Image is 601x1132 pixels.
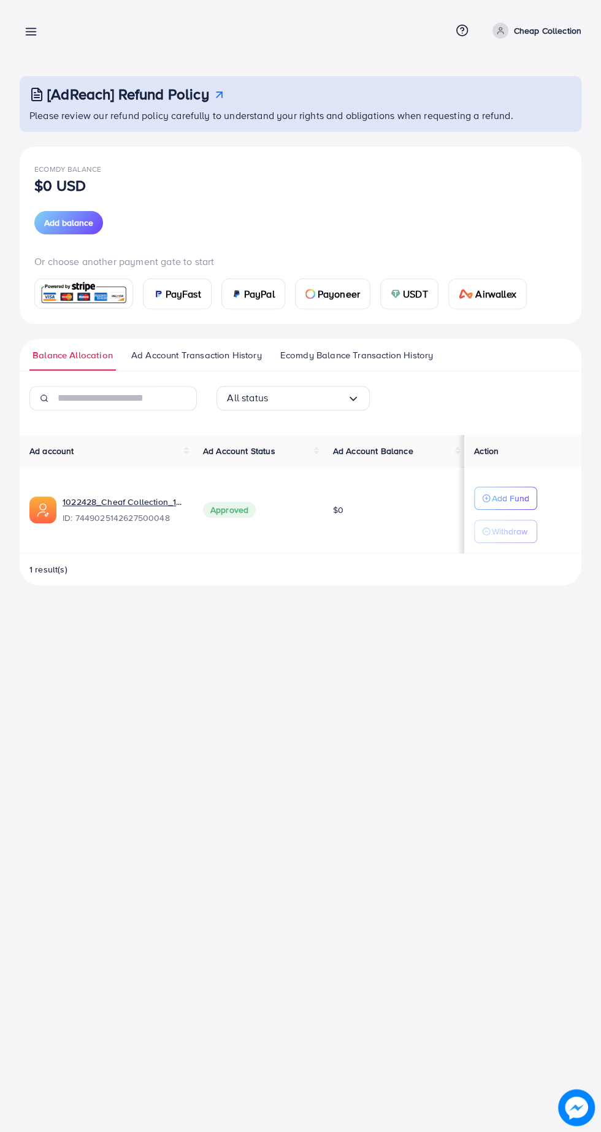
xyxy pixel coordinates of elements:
[29,496,56,523] img: ic-ads-acc.e4c84228.svg
[295,279,370,309] a: cardPayoneer
[448,279,527,309] a: cardAirwallex
[29,445,74,457] span: Ad account
[474,445,499,457] span: Action
[203,502,256,518] span: Approved
[333,445,413,457] span: Ad Account Balance
[153,289,163,299] img: card
[333,504,343,516] span: $0
[492,491,529,506] p: Add Fund
[244,287,275,301] span: PayPal
[34,164,101,174] span: Ecomdy Balance
[63,512,183,524] span: ID: 7449025142627500048
[29,563,67,576] span: 1 result(s)
[268,388,347,407] input: Search for option
[34,279,133,309] a: card
[227,388,268,407] span: All status
[492,524,527,539] p: Withdraw
[143,279,212,309] a: cardPayFast
[280,348,433,362] span: Ecomdy Balance Transaction History
[305,289,315,299] img: card
[558,1089,595,1126] img: image
[39,280,129,307] img: card
[166,287,201,301] span: PayFast
[475,287,516,301] span: Airwallex
[380,279,438,309] a: cardUSDT
[459,289,473,299] img: card
[33,348,113,362] span: Balance Allocation
[318,287,360,301] span: Payoneer
[203,445,275,457] span: Ad Account Status
[34,211,103,234] button: Add balance
[47,85,209,103] h3: [AdReach] Refund Policy
[63,496,183,508] a: 1022428_Cheaf Collection_1734361324346
[131,348,262,362] span: Ad Account Transaction History
[29,108,574,123] p: Please review our refund policy carefully to understand your rights and obligations when requesti...
[513,23,581,38] p: Cheap Collection
[474,520,537,543] button: Withdraw
[44,217,93,229] span: Add balance
[34,254,567,269] p: Or choose another payment gate to start
[391,289,400,299] img: card
[63,496,183,524] div: <span class='underline'>1022428_Cheaf Collection_1734361324346</span></br>7449025142627500048
[403,287,428,301] span: USDT
[216,386,370,410] div: Search for option
[488,23,581,39] a: Cheap Collection
[474,487,537,510] button: Add Fund
[232,289,242,299] img: card
[34,178,86,193] p: $0 USD
[221,279,285,309] a: cardPayPal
